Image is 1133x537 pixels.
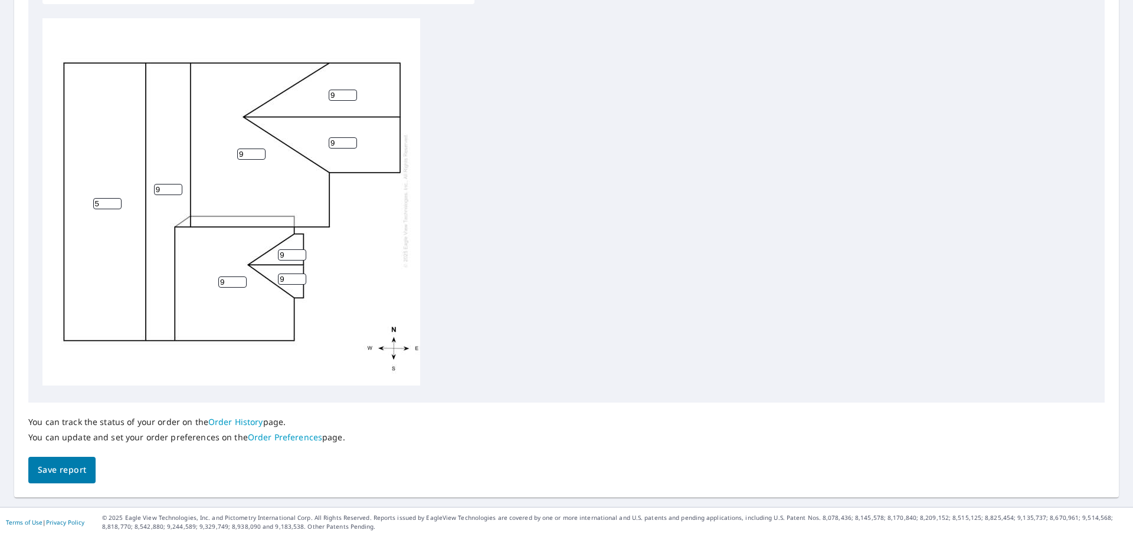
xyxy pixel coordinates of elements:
a: Privacy Policy [46,518,84,526]
a: Terms of Use [6,518,42,526]
p: You can track the status of your order on the page. [28,417,345,427]
a: Order History [208,416,263,427]
p: | [6,519,84,526]
a: Order Preferences [248,431,322,443]
p: © 2025 Eagle View Technologies, Inc. and Pictometry International Corp. All Rights Reserved. Repo... [102,513,1127,531]
p: You can update and set your order preferences on the page. [28,432,345,443]
span: Save report [38,463,86,477]
button: Save report [28,457,96,483]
